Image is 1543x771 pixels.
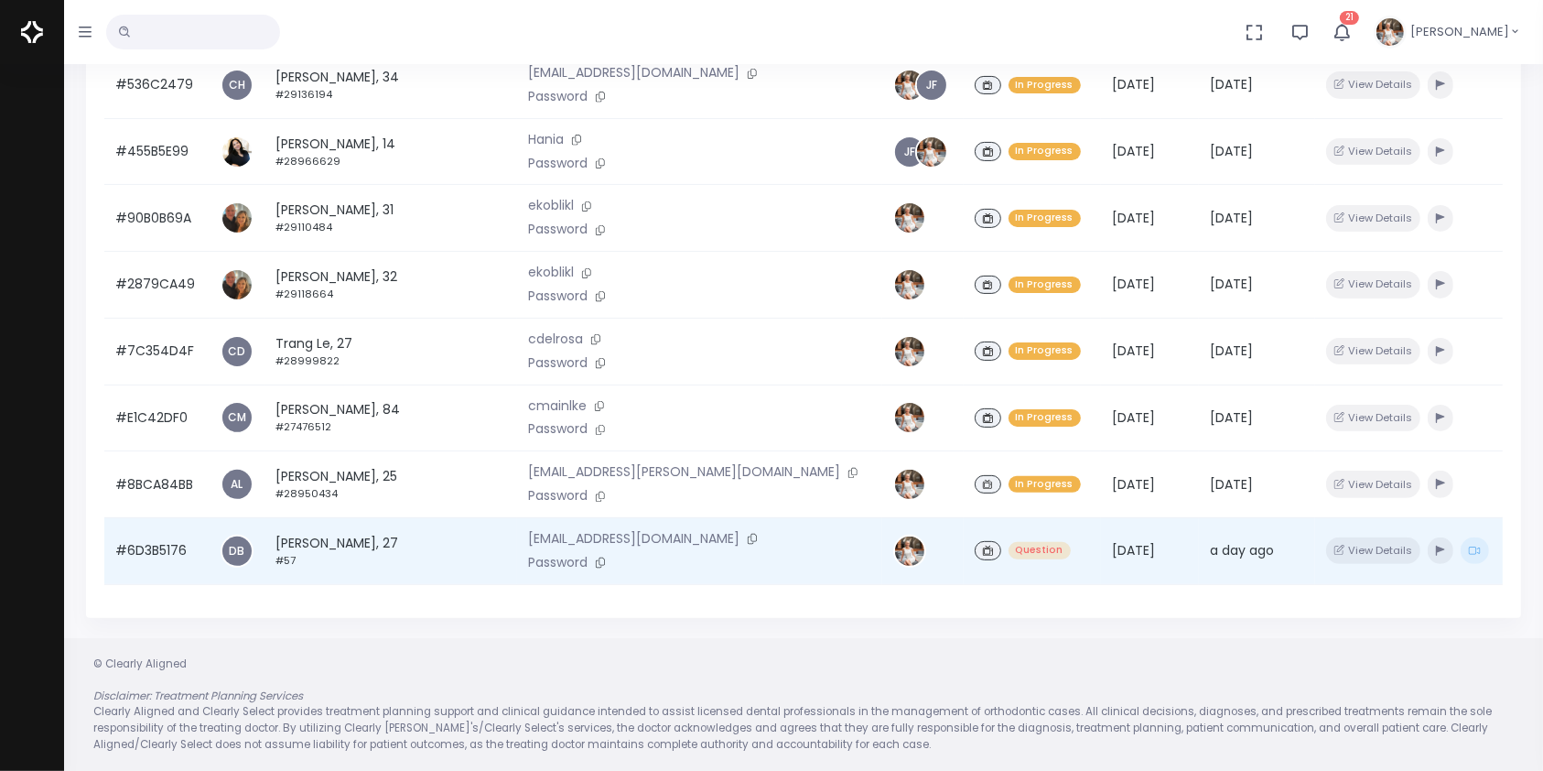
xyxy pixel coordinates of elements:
p: Password [528,220,871,240]
small: #28950434 [275,486,338,501]
button: View Details [1326,138,1420,165]
a: DB [222,537,252,566]
td: [PERSON_NAME], 27 [264,517,517,584]
p: Hania [528,130,871,150]
td: #455B5E99 [104,118,210,185]
a: AL [222,470,252,499]
td: [PERSON_NAME], 84 [264,385,517,451]
span: [DATE] [1112,541,1155,559]
button: View Details [1326,471,1420,497]
span: [PERSON_NAME] [1410,23,1509,41]
span: Question [1009,542,1071,559]
button: View Details [1326,538,1420,564]
span: 21 [1340,11,1359,25]
span: a day ago [1210,541,1274,559]
span: [DATE] [1210,408,1253,427]
div: © Clearly Aligned Clearly Aligned and Clearly Select provides treatment planning support and clin... [75,657,1532,753]
span: In Progress [1009,409,1081,427]
span: In Progress [1009,476,1081,494]
p: [EMAIL_ADDRESS][DOMAIN_NAME] [528,529,871,549]
span: [DATE] [1210,342,1253,360]
p: Password [528,154,871,174]
td: [PERSON_NAME], 32 [264,252,517,319]
span: [DATE] [1112,75,1155,93]
p: cdelrosa [528,330,871,350]
span: In Progress [1009,143,1081,160]
span: [DATE] [1210,275,1253,293]
p: Password [528,486,871,506]
td: #8BCA84BB [104,451,210,518]
a: JF [895,137,924,167]
td: Trang Le, 27 [264,318,517,385]
span: [DATE] [1210,475,1253,494]
span: [DATE] [1112,142,1155,160]
span: [DATE] [1112,408,1155,427]
span: In Progress [1009,277,1081,294]
a: CD [222,337,252,366]
a: JF [917,71,946,100]
span: [DATE] [1112,209,1155,227]
p: ekoblikl [528,263,871,283]
p: ekoblikl [528,196,871,216]
p: [EMAIL_ADDRESS][DOMAIN_NAME] [528,63,871,83]
small: #29118664 [275,287,333,301]
img: Header Avatar [1374,16,1407,49]
td: [PERSON_NAME], 31 [264,185,517,252]
td: [PERSON_NAME], 25 [264,451,517,518]
span: [DATE] [1210,209,1253,227]
button: View Details [1326,338,1420,364]
td: #6D3B5176 [104,517,210,584]
td: #E1C42DF0 [104,385,210,451]
span: [DATE] [1112,275,1155,293]
small: #27476512 [275,419,331,434]
td: #2879CA49 [104,252,210,319]
button: View Details [1326,271,1420,298]
small: #29110484 [275,220,332,234]
span: In Progress [1009,77,1081,94]
span: In Progress [1009,342,1081,360]
p: Password [528,87,871,107]
td: [PERSON_NAME], 34 [264,52,517,119]
p: [EMAIL_ADDRESS][PERSON_NAME][DOMAIN_NAME] [528,462,871,483]
td: [PERSON_NAME], 14 [264,118,517,185]
p: Password [528,353,871,374]
td: #536C2479 [104,52,210,119]
button: View Details [1326,205,1420,232]
small: #28999822 [275,353,340,368]
p: Password [528,287,871,307]
p: Password [528,553,871,573]
a: CH [222,71,252,100]
span: In Progress [1009,210,1081,227]
p: Password [528,419,871,440]
button: View Details [1326,405,1420,431]
small: #28966629 [275,154,340,168]
td: #90B0B69A [104,185,210,252]
span: [DATE] [1210,142,1253,160]
small: #29136194 [275,87,332,102]
td: #7C354D4F [104,318,210,385]
span: [DATE] [1112,475,1155,494]
img: Logo Horizontal [21,13,43,51]
p: cmainlke [528,396,871,417]
button: View Details [1326,71,1420,98]
em: Disclaimer: Treatment Planning Services [93,689,303,703]
span: [DATE] [1112,342,1155,360]
a: CM [222,403,252,432]
span: [DATE] [1210,75,1253,93]
small: #57 [275,553,296,568]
